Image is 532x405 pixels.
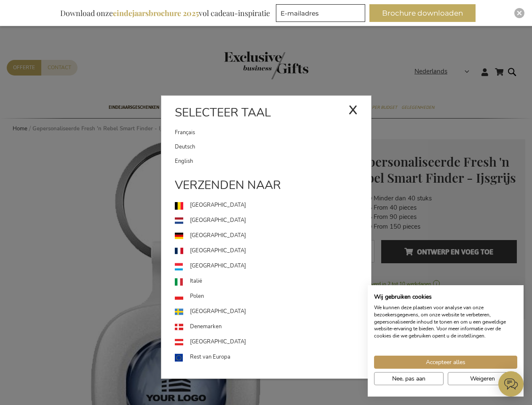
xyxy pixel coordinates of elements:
a: English [175,154,371,168]
a: Français [175,125,348,140]
img: Close [517,11,522,16]
button: Pas cookie voorkeuren aan [374,372,444,385]
a: [GEOGRAPHIC_DATA] [175,304,371,319]
h2: Wij gebruiken cookies [374,293,517,301]
a: [GEOGRAPHIC_DATA] [175,259,371,274]
a: [GEOGRAPHIC_DATA] [175,335,371,350]
button: Alle cookies weigeren [448,372,517,385]
span: Weigeren [470,374,495,383]
form: marketing offers and promotions [276,4,368,24]
a: [GEOGRAPHIC_DATA] [175,243,371,259]
a: Italië [175,274,371,289]
div: Close [514,8,524,18]
div: Download onze vol cadeau-inspiratie [56,4,274,22]
button: Accepteer alle cookies [374,356,517,369]
a: [GEOGRAPHIC_DATA] [175,198,371,213]
div: Selecteer taal [161,104,371,125]
a: Rest van Europa [175,350,371,365]
div: Verzenden naar [161,177,371,198]
a: [GEOGRAPHIC_DATA] [175,228,371,243]
iframe: belco-activator-frame [498,371,524,397]
input: E-mailadres [276,4,365,22]
p: We kunnen deze plaatsen voor analyse van onze bezoekersgegevens, om onze website te verbeteren, g... [374,304,517,340]
button: Brochure downloaden [369,4,476,22]
a: Denemarken [175,319,371,335]
a: Deutsch [175,140,371,154]
a: [GEOGRAPHIC_DATA] [175,213,371,228]
a: Polen [175,289,371,304]
span: Accepteer alles [426,358,465,367]
b: eindejaarsbrochure 2025 [113,8,199,18]
div: x [348,96,358,121]
span: Nee, pas aan [392,374,425,383]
